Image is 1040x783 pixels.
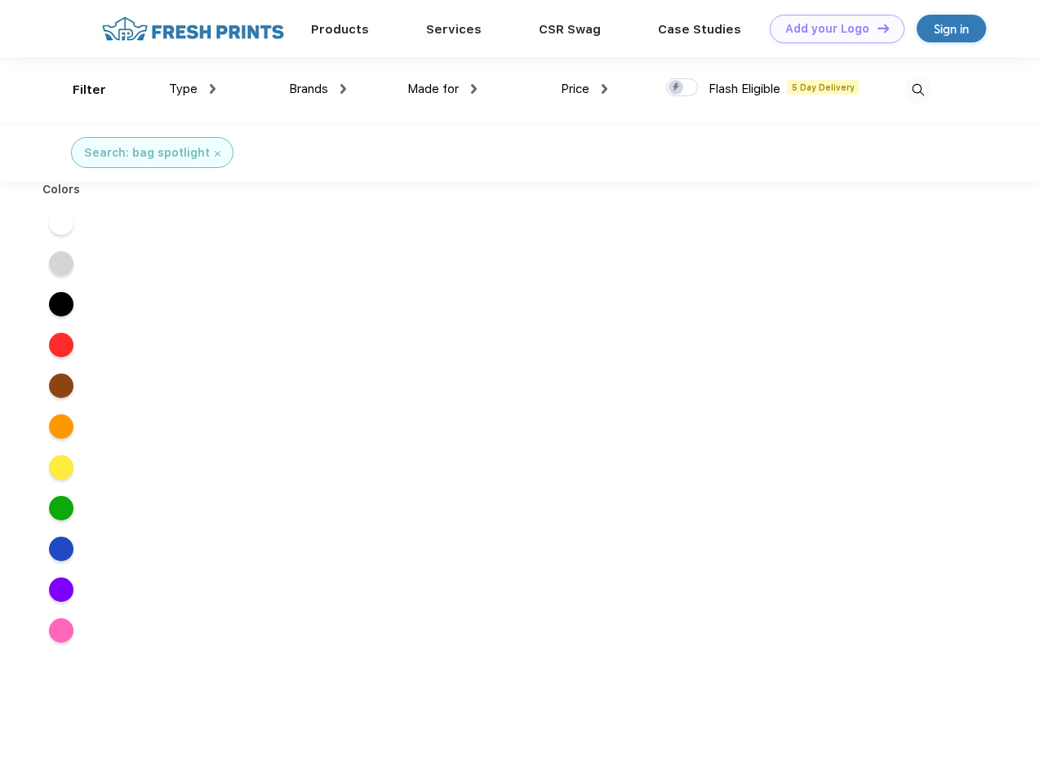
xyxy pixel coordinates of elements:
[471,84,477,94] img: dropdown.png
[561,82,589,96] span: Price
[407,82,459,96] span: Made for
[785,22,869,36] div: Add your Logo
[84,144,210,161] div: Search: bag spotlight
[73,81,106,100] div: Filter
[210,84,216,94] img: dropdown.png
[340,84,346,94] img: dropdown.png
[215,151,220,157] img: filter_cancel.svg
[917,15,986,42] a: Sign in
[878,24,889,33] img: DT
[311,22,369,37] a: Products
[602,84,607,94] img: dropdown.png
[934,20,969,38] div: Sign in
[787,80,860,95] span: 5 Day Delivery
[97,15,289,43] img: fo%20logo%202.webp
[30,181,93,198] div: Colors
[709,82,780,96] span: Flash Eligible
[169,82,198,96] span: Type
[904,77,931,104] img: desktop_search.svg
[289,82,328,96] span: Brands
